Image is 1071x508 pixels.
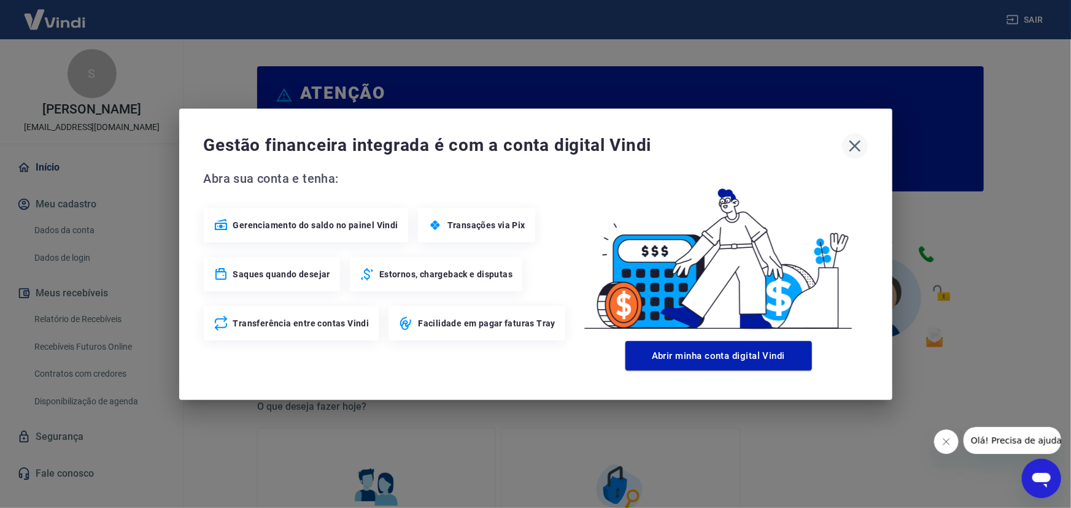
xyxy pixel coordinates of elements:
[204,133,842,158] span: Gestão financeira integrada é com a conta digital Vindi
[418,317,555,329] span: Facilidade em pagar faturas Tray
[447,219,525,231] span: Transações via Pix
[233,317,369,329] span: Transferência entre contas Vindi
[625,341,812,371] button: Abrir minha conta digital Vindi
[379,268,512,280] span: Estornos, chargeback e disputas
[204,169,570,188] span: Abra sua conta e tenha:
[934,429,959,454] iframe: Fechar mensagem
[1022,459,1061,498] iframe: Botão para abrir a janela de mensagens
[233,219,398,231] span: Gerenciamento do saldo no painel Vindi
[233,268,330,280] span: Saques quando desejar
[964,427,1061,454] iframe: Mensagem da empresa
[7,9,103,18] span: Olá! Precisa de ajuda?
[570,169,868,336] img: Good Billing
